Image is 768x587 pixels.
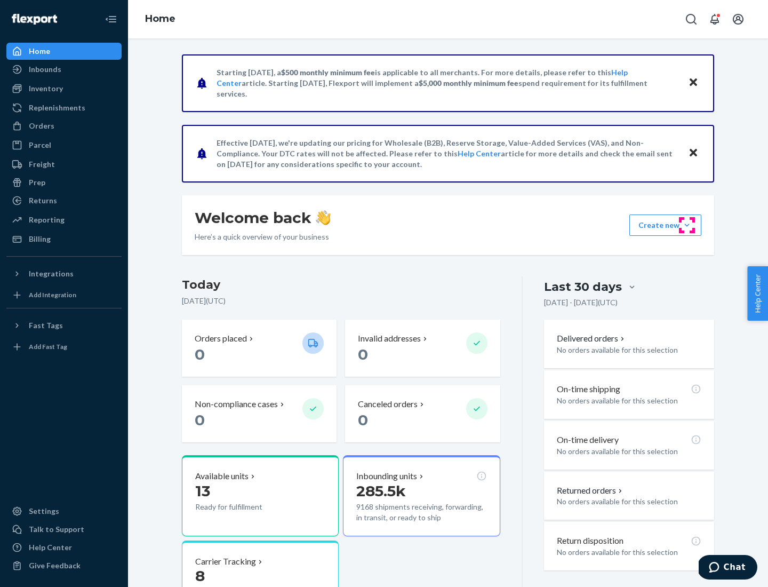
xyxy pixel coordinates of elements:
div: Fast Tags [29,320,63,331]
button: Talk to Support [6,521,122,538]
p: No orders available for this selection [557,395,701,406]
button: Close Navigation [100,9,122,30]
div: Talk to Support [29,524,84,535]
p: Here’s a quick overview of your business [195,232,331,242]
a: Inventory [6,80,122,97]
div: Add Integration [29,290,76,299]
span: 0 [358,411,368,429]
h1: Welcome back [195,208,331,227]
span: 0 [195,411,205,429]
div: Reporting [29,215,65,225]
div: Returns [29,195,57,206]
button: Orders placed 0 [182,320,337,377]
img: Flexport logo [12,14,57,25]
span: 285.5k [356,482,406,500]
a: Add Integration [6,287,122,304]
a: Help Center [6,539,122,556]
p: Effective [DATE], we're updating our pricing for Wholesale (B2B), Reserve Storage, Value-Added Se... [217,138,678,170]
p: Ready for fulfillment [195,502,294,512]
p: 9168 shipments receiving, forwarding, in transit, or ready to ship [356,502,486,523]
img: hand-wave emoji [316,210,331,225]
a: Reporting [6,211,122,228]
div: Inventory [29,83,63,94]
p: On-time shipping [557,383,620,395]
button: Invalid addresses 0 [345,320,500,377]
p: No orders available for this selection [557,345,701,355]
p: Non-compliance cases [195,398,278,410]
p: Inbounding units [356,470,417,482]
a: Billing [6,231,122,248]
span: $5,000 monthly minimum fee [419,78,518,88]
button: Canceled orders 0 [345,385,500,442]
div: Add Fast Tag [29,342,67,351]
p: [DATE] ( UTC ) [182,296,500,306]
a: Settings [6,503,122,520]
button: Returned orders [557,485,625,497]
h3: Today [182,276,500,293]
a: Parcel [6,137,122,154]
button: Fast Tags [6,317,122,334]
span: $500 monthly minimum fee [281,68,375,77]
span: 13 [195,482,210,500]
button: Inbounding units285.5k9168 shipments receiving, forwarding, in transit, or ready to ship [343,455,500,536]
button: Open notifications [704,9,725,30]
div: Prep [29,177,45,188]
p: No orders available for this selection [557,446,701,457]
div: Help Center [29,542,72,553]
p: Available units [195,470,249,482]
p: No orders available for this selection [557,496,701,507]
button: Non-compliance cases 0 [182,385,337,442]
p: Orders placed [195,332,247,345]
p: Canceled orders [358,398,418,410]
p: On-time delivery [557,434,619,446]
ol: breadcrumbs [137,4,184,35]
a: Prep [6,174,122,191]
button: Help Center [747,266,768,321]
button: Create new [629,215,701,236]
p: [DATE] - [DATE] ( UTC ) [544,297,618,308]
button: Give Feedback [6,557,122,574]
div: Billing [29,234,51,244]
button: Delivered orders [557,332,627,345]
a: Orders [6,117,122,134]
a: Help Center [458,149,501,158]
a: Replenishments [6,99,122,116]
div: Replenishments [29,102,85,113]
a: Freight [6,156,122,173]
p: Return disposition [557,535,623,547]
button: Open Search Box [681,9,702,30]
div: Parcel [29,140,51,150]
button: Open account menu [727,9,749,30]
span: 0 [358,345,368,363]
button: Available units13Ready for fulfillment [182,455,339,536]
button: Close [686,75,700,91]
a: Inbounds [6,61,122,78]
span: 8 [195,567,205,585]
p: Starting [DATE], a is applicable to all merchants. For more details, please refer to this article... [217,67,678,99]
iframe: Opens a widget where you can chat to one of our agents [699,555,757,582]
div: Inbounds [29,64,61,75]
button: Close [686,146,700,161]
div: Freight [29,159,55,170]
span: 0 [195,345,205,363]
p: Carrier Tracking [195,556,256,568]
div: Give Feedback [29,560,81,571]
p: No orders available for this selection [557,547,701,558]
a: Home [6,43,122,60]
a: Returns [6,192,122,209]
div: Orders [29,121,54,131]
a: Home [145,13,175,25]
button: Integrations [6,265,122,282]
div: Home [29,46,50,57]
div: Integrations [29,268,74,279]
div: Last 30 days [544,279,622,295]
a: Add Fast Tag [6,338,122,355]
p: Invalid addresses [358,332,421,345]
div: Settings [29,506,59,517]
